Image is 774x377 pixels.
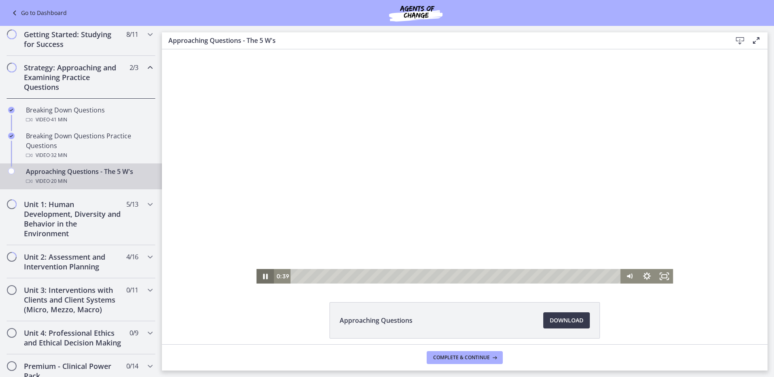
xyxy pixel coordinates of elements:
button: Complete & continue [427,351,503,364]
span: 2 / 3 [130,63,138,72]
span: 0 / 11 [126,285,138,295]
button: Mute [459,220,476,234]
span: 4 / 16 [126,252,138,262]
span: 5 / 13 [126,199,138,209]
h2: Strategy: Approaching and Examining Practice Questions [24,63,123,92]
span: · 41 min [50,115,67,125]
button: Show settings menu [476,220,494,234]
div: Breaking Down Questions [26,105,152,125]
div: Approaching Questions - The 5 W's [26,167,152,186]
span: 8 / 11 [126,30,138,39]
h3: Approaching Questions - The 5 W's [168,36,719,45]
a: Go to Dashboard [10,8,67,18]
i: Completed [8,107,15,113]
span: 0 / 14 [126,361,138,371]
span: Approaching Questions [340,316,413,325]
h2: Unit 4: Professional Ethics and Ethical Decision Making [24,328,123,347]
div: Video [26,115,152,125]
span: Download [550,316,583,325]
h2: Unit 1: Human Development, Diversity and Behavior in the Environment [24,199,123,238]
a: Download [543,312,590,328]
h2: Getting Started: Studying for Success [24,30,123,49]
span: · 20 min [50,176,67,186]
i: Completed [8,133,15,139]
h2: Unit 2: Assessment and Intervention Planning [24,252,123,271]
span: Complete & continue [433,354,490,361]
iframe: Video Lesson [162,49,768,284]
img: Agents of Change Social Work Test Prep [367,3,464,23]
div: Video [26,150,152,160]
span: 0 / 9 [130,328,138,338]
div: Breaking Down Questions Practice Questions [26,131,152,160]
span: · 32 min [50,150,67,160]
button: Fullscreen [494,220,511,234]
div: Video [26,176,152,186]
h2: Unit 3: Interventions with Clients and Client Systems (Micro, Mezzo, Macro) [24,285,123,314]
